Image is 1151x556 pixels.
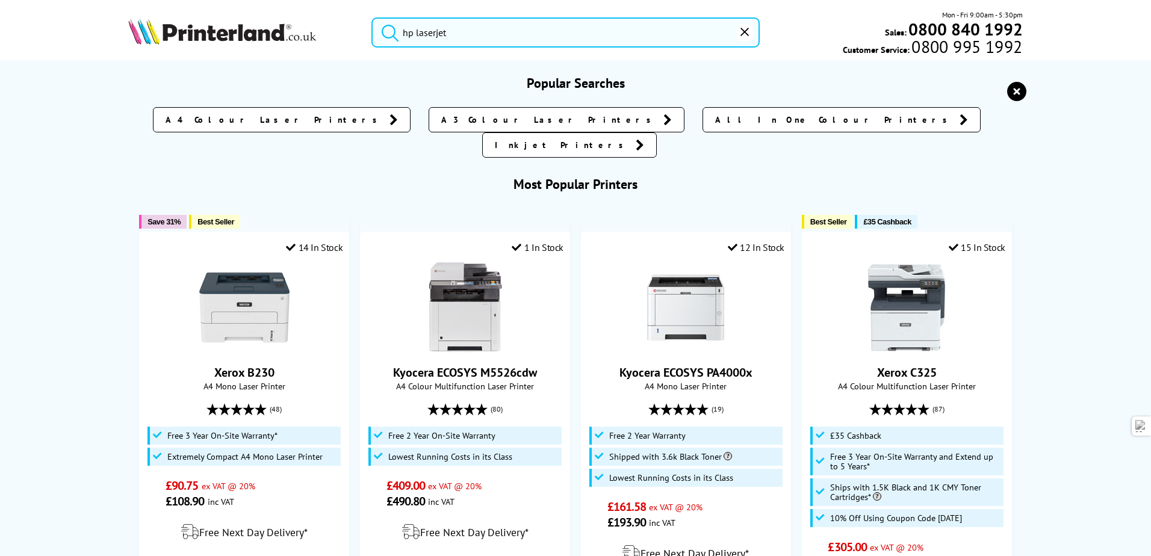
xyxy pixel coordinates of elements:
[932,398,945,421] span: (87)
[166,114,383,126] span: A4 Colour Laser Printers
[128,75,1022,91] h3: Popular Searches
[420,262,510,353] img: Kyocera ECOSYS M5526cdw
[286,241,343,253] div: 14 In Stock
[712,398,724,421] span: (19)
[910,41,1022,52] span: 0800 995 1992
[728,241,784,253] div: 12 In Stock
[877,365,937,380] a: Xerox C325
[830,483,1000,502] span: Ships with 1.5K Black and 1K CMY Toner Cartridges*
[609,431,686,440] span: Free 2 Year Warranty
[607,514,647,530] span: £193.90
[189,215,240,229] button: Best Seller
[202,480,255,492] span: ex VAT @ 20%
[588,380,784,392] span: A4 Mono Laser Printer
[715,114,954,126] span: All In One Colour Printers
[367,380,563,392] span: A4 Colour Multifunction Laser Printer
[830,431,881,440] span: £35 Cashback
[949,241,1005,253] div: 15 In Stock
[607,499,647,514] span: £161.58
[153,107,411,132] a: A4 Colour Laser Printers
[641,262,731,353] img: Kyocera ECOSYS PA4000x
[863,217,911,226] span: £35 Cashback
[166,478,199,493] span: £90.75
[703,107,981,132] a: All In One Colour Printers
[386,478,426,493] span: £409.00
[428,480,482,492] span: ex VAT @ 20%
[861,343,952,355] a: Xerox C325
[167,431,278,440] span: Free 3 Year On-Site Warranty*
[861,262,952,353] img: Xerox C325
[139,215,187,229] button: Save 31%
[214,365,275,380] a: Xerox B230
[393,365,537,380] a: Kyocera ECOSYS M5526cdw
[495,139,630,151] span: Inkjet Printers
[197,217,234,226] span: Best Seller
[167,452,323,462] span: Extremely Compact A4 Mono Laser Printer
[810,217,847,226] span: Best Seller
[808,380,1005,392] span: A4 Colour Multifunction Laser Printer
[830,513,962,523] span: 10% Off Using Coupon Code [DATE]
[885,26,907,38] span: Sales:
[942,9,1023,20] span: Mon - Fri 9:00am - 5:30pm
[128,18,316,45] img: Printerland Logo
[649,501,703,513] span: ex VAT @ 20%
[199,343,290,355] a: Xerox B230
[843,41,1022,55] span: Customer Service:
[482,132,657,158] a: Inkjet Printers
[619,365,752,380] a: Kyocera ECOSYS PA4000x
[828,539,867,555] span: £305.00
[371,17,760,48] input: Searc
[855,215,917,229] button: £35 Cashback
[420,343,510,355] a: Kyocera ECOSYS M5526cdw
[609,473,733,483] span: Lowest Running Costs in its Class
[208,496,234,507] span: inc VAT
[428,496,455,507] span: inc VAT
[388,452,512,462] span: Lowest Running Costs in its Class
[146,380,343,392] span: A4 Mono Laser Printer
[128,18,356,47] a: Printerland Logo
[641,343,731,355] a: Kyocera ECOSYS PA4000x
[491,398,503,421] span: (80)
[386,493,426,509] span: £490.80
[429,107,684,132] a: A3 Colour Laser Printers
[908,18,1023,40] b: 0800 840 1992
[146,515,343,549] div: modal_delivery
[128,176,1022,193] h3: Most Popular Printers
[270,398,282,421] span: (48)
[802,215,853,229] button: Best Seller
[441,114,657,126] span: A3 Colour Laser Printers
[388,431,495,440] span: Free 2 Year On-Site Warranty
[870,542,923,553] span: ex VAT @ 20%
[147,217,181,226] span: Save 31%
[166,493,205,509] span: £108.90
[609,452,732,462] span: Shipped with 3.6k Black Toner
[830,452,1000,471] span: Free 3 Year On-Site Warranty and Extend up to 5 Years*
[649,517,675,528] span: inc VAT
[512,241,563,253] div: 1 In Stock
[367,515,563,549] div: modal_delivery
[907,23,1023,35] a: 0800 840 1992
[199,262,290,353] img: Xerox B230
